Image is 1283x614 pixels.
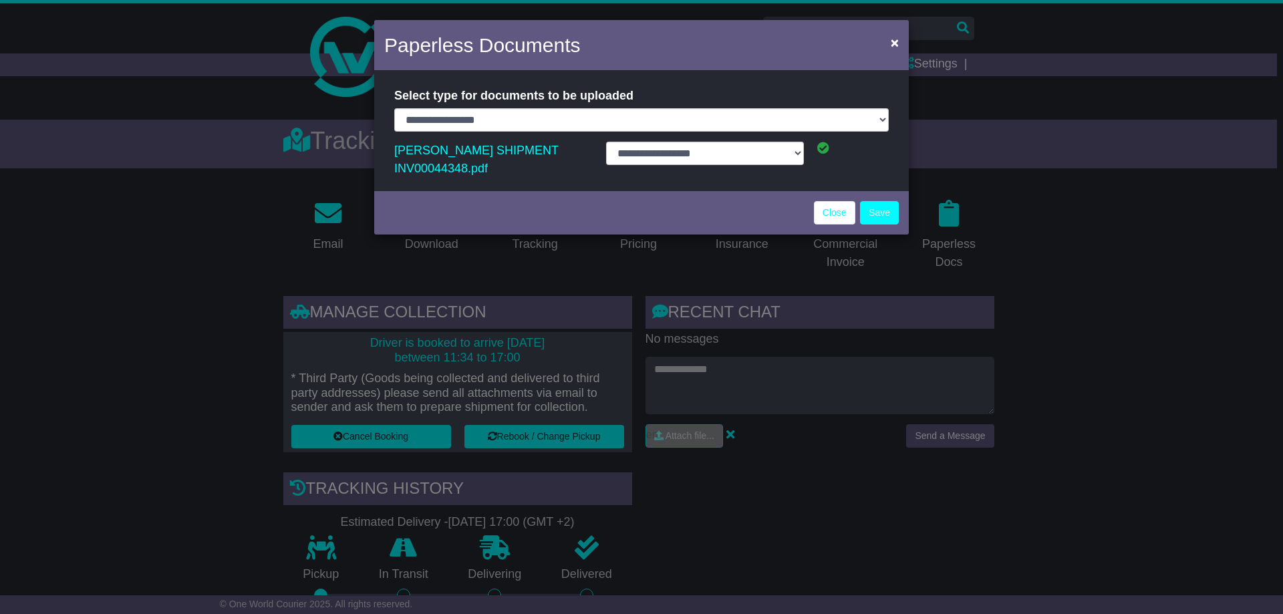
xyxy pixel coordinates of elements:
[384,30,580,60] h4: Paperless Documents
[394,84,633,108] label: Select type for documents to be uploaded
[891,35,899,50] span: ×
[814,201,855,224] a: Close
[884,29,905,56] button: Close
[860,201,899,224] button: Save
[394,140,559,178] a: [PERSON_NAME] SHIPMENT INV00044348.pdf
